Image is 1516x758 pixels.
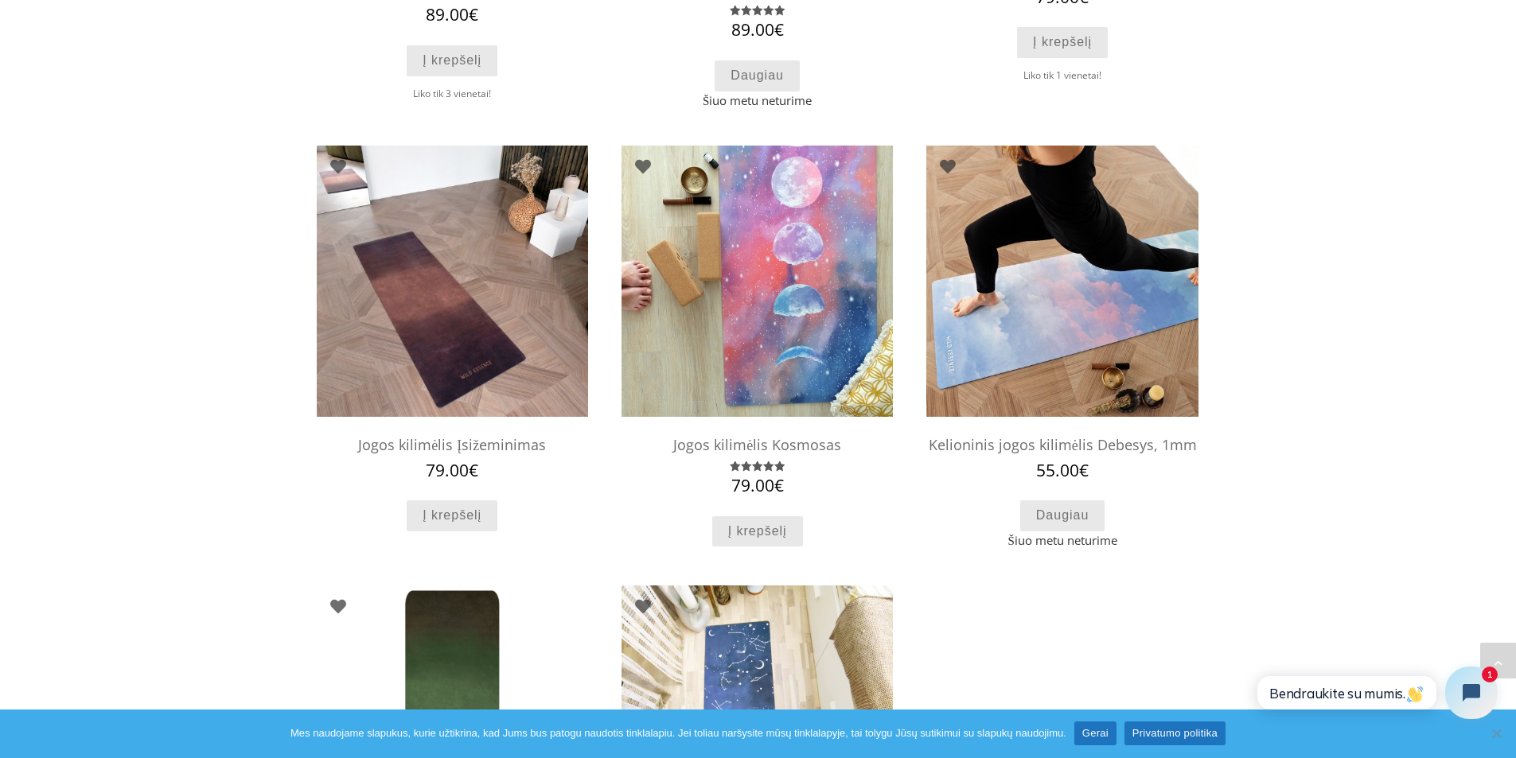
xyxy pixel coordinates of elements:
[1488,725,1504,741] span: Ne
[469,459,478,481] span: €
[730,461,785,518] span: Įvertinimas: iš 5
[926,531,1198,550] span: Šiuo metu neturime
[774,18,784,41] span: €
[774,474,784,496] span: €
[731,474,784,496] bdi: 79.00
[731,18,784,41] bdi: 89.00
[926,429,1198,461] h2: Kelioninis jogos kilimėlis Debesys, 1mm
[730,6,785,62] span: Įvertinimas: iš 5
[1036,459,1089,481] bdi: 55.00
[1124,721,1226,745] a: Privatumo politika
[1238,655,1509,730] iframe: Tidio Chat
[317,84,588,103] div: Liko tik 3 vienetai!
[1074,721,1117,745] a: Gerai
[469,3,478,25] span: €
[926,146,1198,480] a: kelioninis kilimeliskelioninis kilimelisKelioninis jogos kilimėlis Debesys, 1mm 55.00€
[1020,500,1105,531] a: Daugiau informacijos apie “Kelioninis jogos kilimėlis Debesys, 1mm”
[715,60,800,91] a: Daugiau informacijos apie “Profesionalus Jogos Kilimėlis Pilnatis, Rudas, 4mm”
[426,3,478,25] bdi: 89.00
[926,66,1198,84] div: Liko tik 1 vienetai!
[712,516,803,547] a: Add to cart: “Jogos kilimėlis Kosmosas”
[622,91,893,110] span: Šiuo metu neturime
[426,459,478,481] bdi: 79.00
[317,146,588,480] a: jogos kilimeliaijogos kilimeliaiJogos kilimėlis Įsižeminimas 79.00€
[407,45,497,76] a: Add to cart: “Profesionalus Jogos Kilimėlis Pilnatis, Dūminis Rožinis, 4mm”
[290,725,1066,741] span: Mes naudojame slapukus, kurie užtikrina, kad Jums bus patogu naudotis tinklalapiu. Jei toliau nar...
[622,146,893,495] a: jogos kilimeliaijogos kilimeliaiJogos kilimėlis KosmosasĮvertinimas: 5.00 iš 5 79.00€
[622,429,893,461] h2: Jogos kilimėlis Kosmosas
[317,429,588,461] h2: Jogos kilimėlis Įsižeminimas
[1079,459,1089,481] span: €
[407,500,497,531] a: Add to cart: “Jogos kilimėlis Įsižeminimas”
[1017,27,1108,58] a: Add to cart: “Jogos kilimėlis Samanos”
[730,461,785,472] div: Įvertinimas: 5.00 iš 5
[730,6,785,16] div: Įvertinimas: 5.00 iš 5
